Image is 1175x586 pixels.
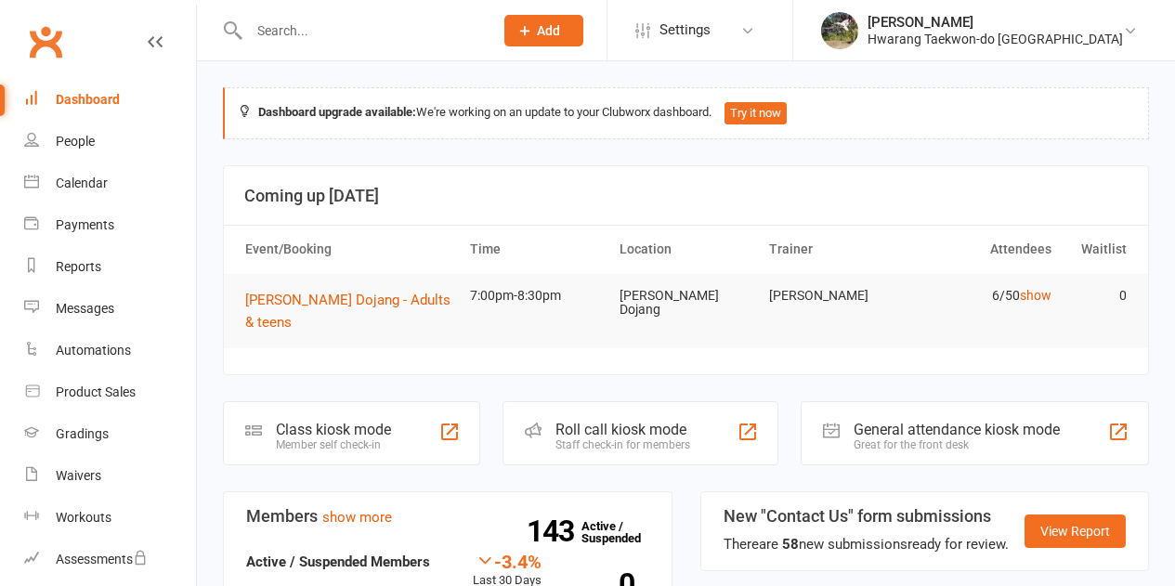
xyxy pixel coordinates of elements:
a: Payments [24,204,196,246]
strong: 143 [527,517,581,545]
a: 143Active / Suspended [581,506,663,558]
a: Waivers [24,455,196,497]
h3: Coming up [DATE] [244,187,1128,205]
a: Workouts [24,497,196,539]
div: Reports [56,259,101,274]
td: [PERSON_NAME] Dojang [611,274,761,332]
a: show more [322,509,392,526]
a: People [24,121,196,163]
div: Roll call kiosk mode [555,421,690,438]
h3: Members [246,507,649,526]
div: Automations [56,343,131,358]
div: Product Sales [56,384,136,399]
th: Waitlist [1060,226,1135,273]
div: Class kiosk mode [276,421,391,438]
a: Product Sales [24,371,196,413]
a: Messages [24,288,196,330]
a: Reports [24,246,196,288]
strong: Active / Suspended Members [246,553,430,570]
a: Calendar [24,163,196,204]
th: Time [462,226,611,273]
th: Trainer [761,226,910,273]
div: [PERSON_NAME] [868,14,1123,31]
button: [PERSON_NAME] Dojang - Adults & teens [245,289,453,333]
div: Staff check-in for members [555,438,690,451]
div: We're working on an update to your Clubworx dashboard. [223,87,1149,139]
button: Try it now [725,102,787,124]
span: Settings [659,9,711,51]
div: People [56,134,95,149]
div: General attendance kiosk mode [854,421,1060,438]
div: Hwarang Taekwon-do [GEOGRAPHIC_DATA] [868,31,1123,47]
th: Location [611,226,761,273]
a: Automations [24,330,196,371]
td: 7:00pm-8:30pm [462,274,611,318]
span: Add [537,23,560,38]
a: Dashboard [24,79,196,121]
h3: New "Contact Us" form submissions [724,507,1009,526]
div: Dashboard [56,92,120,107]
td: [PERSON_NAME] [761,274,910,318]
td: 0 [1060,274,1135,318]
a: show [1020,288,1051,303]
a: Assessments [24,539,196,580]
div: Workouts [56,510,111,525]
a: Clubworx [22,19,69,65]
strong: 58 [782,536,799,553]
input: Search... [243,18,480,44]
th: Event/Booking [237,226,462,273]
div: Assessments [56,552,148,566]
div: Member self check-in [276,438,391,451]
span: [PERSON_NAME] Dojang - Adults & teens [245,292,450,331]
a: View Report [1025,514,1126,548]
button: Add [504,15,583,46]
div: Great for the front desk [854,438,1060,451]
div: -3.4% [473,551,542,571]
td: 6/50 [910,274,1060,318]
img: thumb_image1508293539.png [821,12,858,49]
a: Gradings [24,413,196,455]
div: Calendar [56,176,108,190]
th: Attendees [910,226,1060,273]
div: Gradings [56,426,109,441]
div: Messages [56,301,114,316]
div: There are new submissions ready for review. [724,533,1009,555]
strong: Dashboard upgrade available: [258,105,416,119]
div: Payments [56,217,114,232]
div: Waivers [56,468,101,483]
